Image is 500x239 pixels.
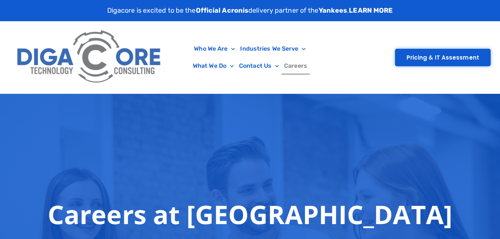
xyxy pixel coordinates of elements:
strong: Yankees [319,6,347,15]
strong: Official Acronis [196,6,249,15]
a: LEARN MORE [349,6,393,15]
a: Pricing & IT Assessment [395,49,491,66]
img: Digacore Logo [13,25,166,90]
p: Digacore is excited to be the delivery partner of the . [107,6,393,16]
h1: Careers at [GEOGRAPHIC_DATA] [48,199,452,229]
a: Careers [281,57,310,74]
a: Who We Are [191,40,238,57]
a: Contact Us [236,57,281,74]
a: Industries We Serve [238,40,308,57]
nav: Menu [170,40,330,74]
span: Pricing & IT Assessment [407,55,479,60]
a: What We Do [190,57,236,74]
